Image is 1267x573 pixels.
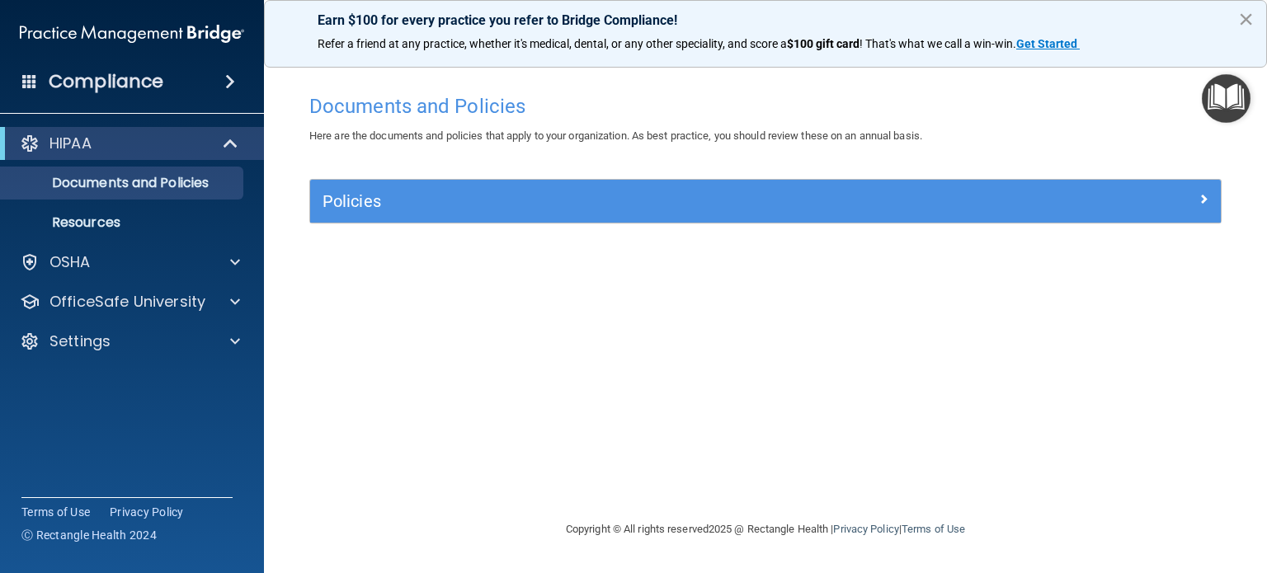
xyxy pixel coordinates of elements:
a: Privacy Policy [110,504,184,520]
a: HIPAA [20,134,239,153]
h5: Policies [323,192,981,210]
p: Documents and Policies [11,175,236,191]
p: OfficeSafe University [49,292,205,312]
a: OSHA [20,252,240,272]
h4: Compliance [49,70,163,93]
span: Ⓒ Rectangle Health 2024 [21,527,157,543]
div: Copyright © All rights reserved 2025 @ Rectangle Health | | [464,503,1067,556]
a: Terms of Use [21,504,90,520]
p: OSHA [49,252,91,272]
a: OfficeSafe University [20,292,240,312]
span: Refer a friend at any practice, whether it's medical, dental, or any other speciality, and score a [318,37,787,50]
span: Here are the documents and policies that apply to your organization. As best practice, you should... [309,129,922,142]
p: Settings [49,331,111,351]
p: Resources [11,214,236,231]
button: Close [1238,6,1254,32]
strong: Get Started [1016,37,1077,50]
a: Settings [20,331,240,351]
p: Earn $100 for every practice you refer to Bridge Compliance! [318,12,1213,28]
span: ! That's what we call a win-win. [860,37,1016,50]
img: PMB logo [20,17,244,50]
button: Open Resource Center [1202,74,1251,123]
a: Policies [323,188,1208,214]
a: Terms of Use [902,523,965,535]
p: HIPAA [49,134,92,153]
strong: $100 gift card [787,37,860,50]
a: Privacy Policy [833,523,898,535]
a: Get Started [1016,37,1080,50]
h4: Documents and Policies [309,96,1222,117]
